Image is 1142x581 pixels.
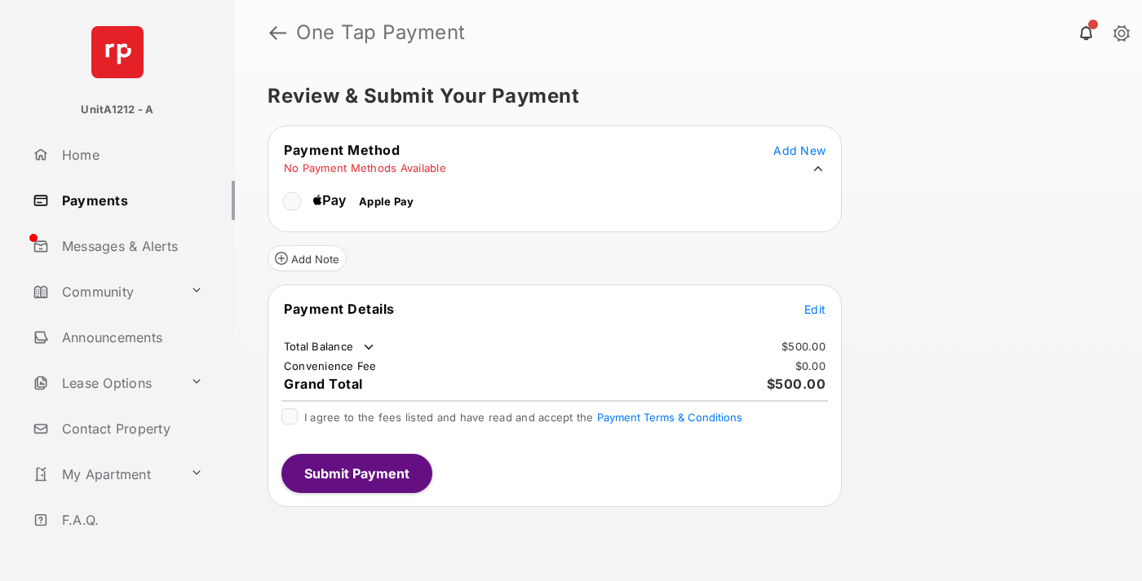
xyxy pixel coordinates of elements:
[26,272,184,311] a: Community
[26,409,235,448] a: Contact Property
[283,339,377,355] td: Total Balance
[773,143,826,157] span: Add New
[284,301,395,317] span: Payment Details
[26,455,184,494] a: My Apartment
[268,86,1096,106] h5: Review & Submit Your Payment
[795,359,826,373] td: $0.00
[284,142,400,158] span: Payment Method
[773,142,826,158] button: Add New
[26,363,184,403] a: Lease Options
[804,301,826,317] button: Edit
[26,500,235,539] a: F.A.Q.
[781,339,826,354] td: $500.00
[91,26,144,78] img: svg+xml;base64,PHN2ZyB4bWxucz0iaHR0cDovL3d3dy53My5vcmcvMjAwMC9zdmciIHdpZHRoPSI2NCIgaGVpZ2h0PSI2NC...
[283,359,378,373] td: Convenience Fee
[26,318,235,357] a: Announcements
[81,102,153,118] p: UnitA1212 - A
[26,181,235,220] a: Payments
[304,411,742,424] span: I agree to the fees listed and have read and accept the
[283,161,447,175] td: No Payment Methods Available
[296,23,466,42] strong: One Tap Payment
[284,376,363,392] span: Grand Total
[26,227,235,266] a: Messages & Alerts
[804,302,826,316] span: Edit
[359,195,414,208] span: Apple Pay
[268,245,347,271] button: Add Note
[767,376,826,392] span: $500.00
[281,454,432,493] button: Submit Payment
[26,135,235,174] a: Home
[597,411,742,424] button: I agree to the fees listed and have read and accept the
